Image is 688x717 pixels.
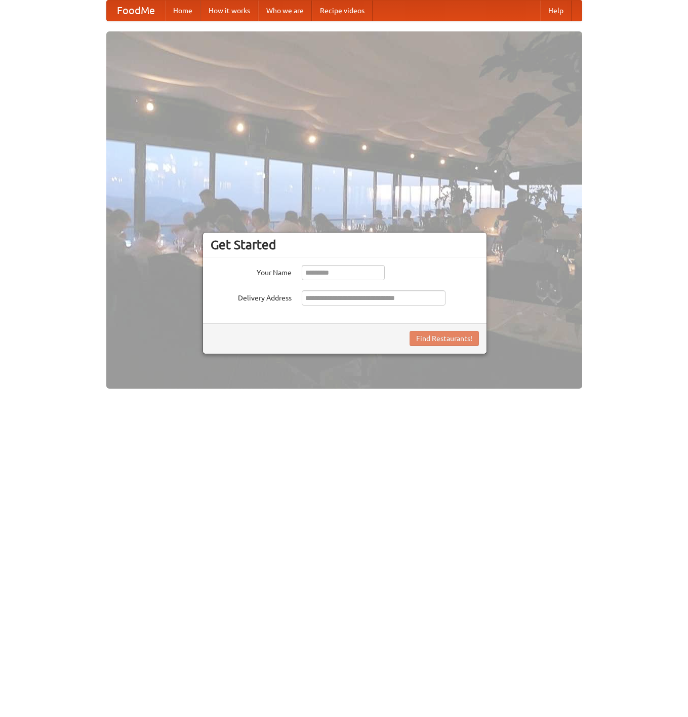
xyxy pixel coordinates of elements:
[540,1,572,21] a: Help
[200,1,258,21] a: How it works
[165,1,200,21] a: Home
[312,1,373,21] a: Recipe videos
[258,1,312,21] a: Who we are
[107,1,165,21] a: FoodMe
[211,290,292,303] label: Delivery Address
[211,265,292,278] label: Your Name
[410,331,479,346] button: Find Restaurants!
[211,237,479,252] h3: Get Started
